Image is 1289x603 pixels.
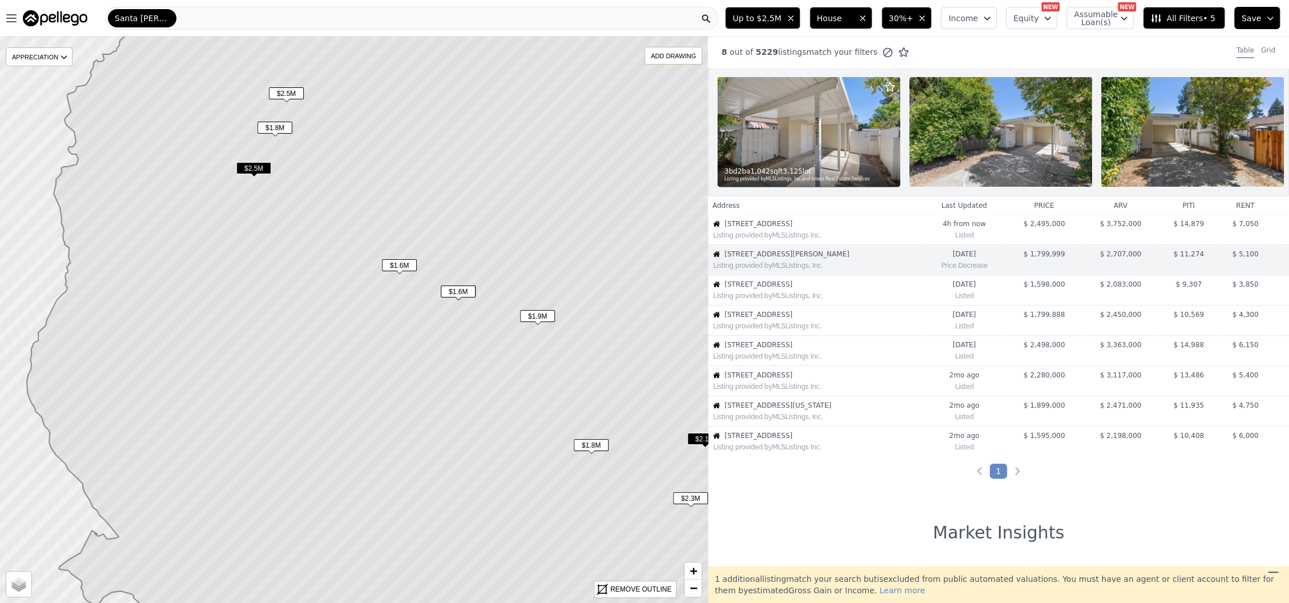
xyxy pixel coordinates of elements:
span: $ 6,150 [1232,341,1258,349]
span: − [690,581,697,595]
span: $1.9M [520,310,555,322]
span: $ 9,307 [1175,280,1202,288]
span: 8 [722,47,727,57]
span: $ 2,471,000 [1100,401,1142,409]
th: Last Updated [923,196,1006,215]
span: $ 5,400 [1232,371,1258,379]
span: All Filters • 5 [1150,13,1215,24]
span: $ 1,598,000 [1024,280,1065,288]
div: Listed [927,440,1001,452]
span: $ 3,752,000 [1100,220,1142,228]
div: Listing provided by MLSListings Inc. [713,352,922,361]
span: House [817,13,853,24]
img: House [713,341,720,348]
div: Listed [927,319,1001,331]
a: Zoom in [684,562,702,580]
div: $1.8M [574,439,609,456]
img: House [713,220,720,227]
div: APPRECIATION [6,47,72,66]
a: Zoom out [684,580,702,597]
span: $ 10,569 [1173,311,1203,319]
img: House [713,402,720,409]
span: [STREET_ADDRESS] [724,310,922,319]
span: Up to $2.5M [732,13,781,24]
span: 5229 [753,47,778,57]
span: $ 4,750 [1232,401,1258,409]
h1: Market Insights [933,522,1064,543]
span: $1.6M [382,259,417,271]
span: $ 2,083,000 [1100,280,1142,288]
img: House [713,251,720,258]
span: $ 1,799,999 [1024,250,1065,258]
button: Equity [1006,7,1057,29]
div: ADD DRAWING [645,47,702,64]
div: 3 bd 2 ba sqft lot [724,167,895,176]
span: $ 6,000 [1232,432,1258,440]
span: $1.8M [257,122,292,134]
img: House [713,432,720,439]
img: Pellego [23,10,87,26]
button: All Filters• 5 [1143,7,1224,29]
time: 2025-06-24 22:10 [927,401,1001,410]
span: $ 2,495,000 [1024,220,1065,228]
div: Price Decrease [927,259,1001,270]
a: Property Photo 13bd2ba1,042sqft3,125lotListing provided byMLSListings, Inc.and Intero Real Estate... [708,67,1289,196]
span: $ 14,879 [1173,220,1203,228]
div: $2.5M [269,87,304,104]
span: $ 1,899,000 [1024,401,1065,409]
div: $2.1M [687,433,722,449]
span: $ 3,117,000 [1100,371,1142,379]
time: 2025-06-10 08:00 [927,431,1001,440]
div: Listed [927,228,1001,240]
img: House [713,372,720,379]
span: $ 3,850 [1232,280,1258,288]
span: [STREET_ADDRESS] [724,280,922,289]
span: + [690,564,697,578]
span: match your filters [806,46,877,58]
span: $ 2,707,000 [1100,250,1142,258]
th: price [1006,196,1082,215]
span: [STREET_ADDRESS] [724,340,922,349]
time: 2025-07-31 08:00 [927,340,1001,349]
img: Property Photo 2 [909,77,1092,187]
span: $ 2,280,000 [1024,371,1065,379]
img: Property Photo 3 [1101,77,1284,187]
span: Assumable Loan(s) [1074,10,1110,26]
div: Table [1236,46,1254,58]
div: Listing provided by MLSListings Inc. [713,321,922,331]
div: $1.9M [520,310,555,327]
div: out of listings [708,46,909,58]
span: 3,125 [783,167,802,176]
a: Next page [1012,465,1023,477]
span: Income [948,13,978,24]
span: $2.5M [269,87,304,99]
div: NEW [1118,2,1136,11]
span: $ 3,363,000 [1100,341,1142,349]
span: $1.6M [441,286,476,298]
span: $ 2,450,000 [1100,311,1142,319]
span: $ 2,498,000 [1024,341,1065,349]
th: piti [1159,196,1219,215]
span: $ 7,050 [1232,220,1258,228]
div: Grid [1261,46,1275,58]
button: Save [1234,7,1280,29]
th: arv [1082,196,1159,215]
span: 30%+ [889,13,913,24]
div: Listing provided by MLSListings Inc. [713,443,922,452]
a: Previous page [974,465,985,477]
img: Property Photo 1 [718,77,900,187]
span: $ 11,935 [1173,401,1203,409]
div: $1.6M [441,286,476,302]
div: Listing provided by MLSListings Inc. [713,231,922,240]
div: NEW [1041,2,1060,11]
span: [STREET_ADDRESS][US_STATE] [724,401,922,410]
div: Listed [927,380,1001,391]
span: [STREET_ADDRESS] [724,371,922,380]
div: Listing provided by MLSListings, Inc. [713,291,922,300]
div: $2.3M [673,492,708,509]
span: $ 4,300 [1232,311,1258,319]
div: Listing provided by MLSListings, Inc. and Intero Real Estate Services [724,176,895,183]
span: $ 1,799,888 [1024,311,1065,319]
a: Layers [6,572,31,597]
button: 30%+ [881,7,932,29]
